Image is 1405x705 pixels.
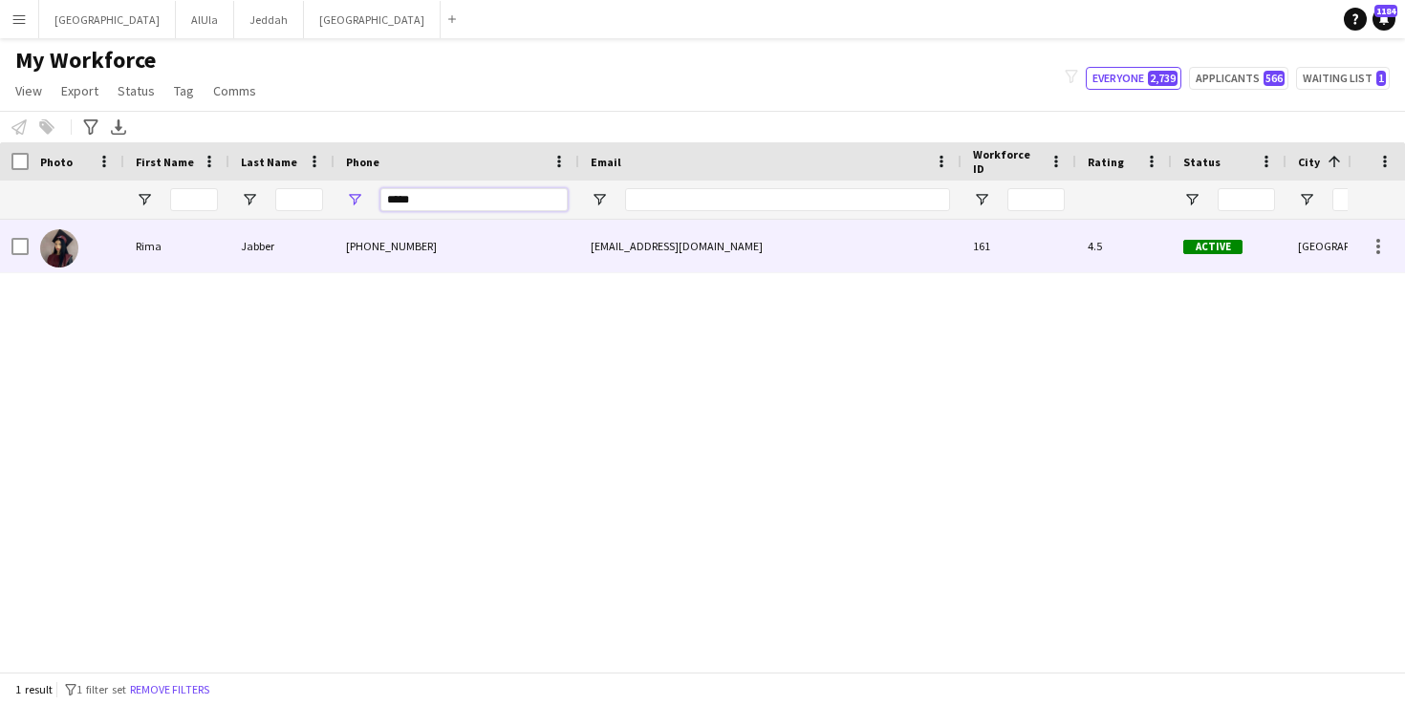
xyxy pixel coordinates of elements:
div: 161 [962,220,1076,272]
button: Remove filters [126,679,213,700]
button: Open Filter Menu [591,191,608,208]
span: Tag [174,82,194,99]
span: My Workforce [15,46,156,75]
div: [PHONE_NUMBER] [335,220,579,272]
span: Phone [346,155,379,169]
div: [EMAIL_ADDRESS][DOMAIN_NAME] [579,220,962,272]
input: Phone Filter Input [380,188,568,211]
span: 1184 [1374,5,1397,17]
div: Jabber [229,220,335,272]
span: Last Name [241,155,297,169]
app-action-btn: Export XLSX [107,116,130,139]
a: View [8,78,50,103]
button: [GEOGRAPHIC_DATA] [39,1,176,38]
button: [GEOGRAPHIC_DATA] [304,1,441,38]
div: Rima [124,220,229,272]
button: Jeddah [234,1,304,38]
button: Open Filter Menu [346,191,363,208]
input: Workforce ID Filter Input [1007,188,1065,211]
input: Last Name Filter Input [275,188,323,211]
span: 1 filter set [76,682,126,696]
a: 1184 [1373,8,1395,31]
span: Email [591,155,621,169]
button: Open Filter Menu [973,191,990,208]
button: Open Filter Menu [1183,191,1200,208]
span: Status [1183,155,1221,169]
span: City [1298,155,1320,169]
a: Export [54,78,106,103]
input: City Filter Input [1332,188,1390,211]
span: 2,739 [1148,71,1178,86]
div: 4.5 [1076,220,1172,272]
button: Applicants566 [1189,67,1288,90]
div: [GEOGRAPHIC_DATA] [1286,220,1401,272]
button: AlUla [176,1,234,38]
input: Email Filter Input [625,188,950,211]
input: Status Filter Input [1218,188,1275,211]
input: First Name Filter Input [170,188,218,211]
span: View [15,82,42,99]
button: Waiting list1 [1296,67,1390,90]
button: Open Filter Menu [136,191,153,208]
span: First Name [136,155,194,169]
button: Open Filter Menu [241,191,258,208]
button: Everyone2,739 [1086,67,1181,90]
span: 566 [1264,71,1285,86]
a: Comms [205,78,264,103]
span: Workforce ID [973,147,1042,176]
span: Photo [40,155,73,169]
span: Status [118,82,155,99]
button: Open Filter Menu [1298,191,1315,208]
span: Export [61,82,98,99]
app-action-btn: Advanced filters [79,116,102,139]
img: Rima Jabber [40,229,78,267]
a: Tag [166,78,202,103]
span: Comms [213,82,256,99]
a: Status [110,78,162,103]
span: 1 [1376,71,1386,86]
span: Active [1183,240,1243,254]
span: Rating [1088,155,1124,169]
